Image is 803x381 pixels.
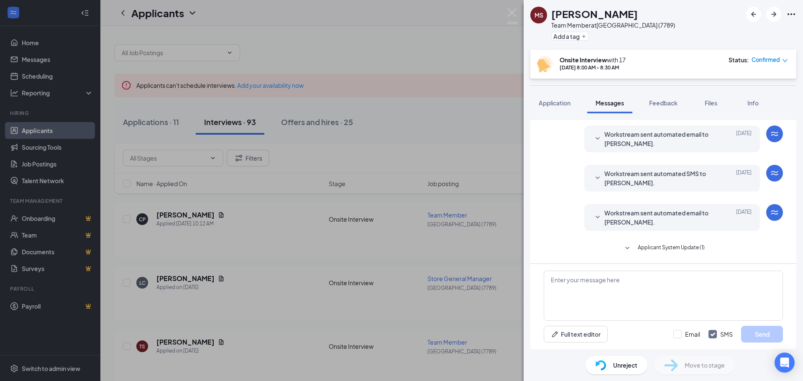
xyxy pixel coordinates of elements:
[775,353,795,373] div: Open Intercom Messenger
[560,64,626,71] div: [DATE] 8:00 AM - 8:30 AM
[741,326,783,343] button: Send
[752,56,780,64] span: Confirmed
[604,130,714,148] span: Workstream sent automated email to [PERSON_NAME].
[551,7,638,21] h1: [PERSON_NAME]
[534,11,543,19] div: MS
[551,32,588,41] button: PlusAdd a tag
[746,7,761,22] button: ArrowLeftNew
[770,168,780,178] svg: WorkstreamLogo
[613,361,637,370] span: Unreject
[649,99,678,107] span: Feedback
[770,207,780,217] svg: WorkstreamLogo
[560,56,607,64] b: Onsite Interview
[786,9,796,19] svg: Ellipses
[593,173,603,183] svg: SmallChevronDown
[551,21,675,29] div: Team Member at [GEOGRAPHIC_DATA] (7789)
[593,134,603,144] svg: SmallChevronDown
[729,56,749,64] div: Status :
[705,99,717,107] span: Files
[604,169,714,187] span: Workstream sent automated SMS to [PERSON_NAME].
[782,58,788,64] span: down
[593,212,603,222] svg: SmallChevronDown
[551,330,559,338] svg: Pen
[736,130,752,148] span: [DATE]
[581,34,586,39] svg: Plus
[596,99,624,107] span: Messages
[604,208,714,227] span: Workstream sent automated email to [PERSON_NAME].
[638,243,705,253] span: Applicant System Update (1)
[747,99,759,107] span: Info
[736,169,752,187] span: [DATE]
[685,361,725,370] span: Move to stage
[560,56,626,64] div: with 17
[770,129,780,139] svg: WorkstreamLogo
[766,7,781,22] button: ArrowRight
[622,243,705,253] button: SmallChevronDownApplicant System Update (1)
[769,9,779,19] svg: ArrowRight
[749,9,759,19] svg: ArrowLeftNew
[539,99,570,107] span: Application
[736,208,752,227] span: [DATE]
[622,243,632,253] svg: SmallChevronDown
[544,326,608,343] button: Full text editorPen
